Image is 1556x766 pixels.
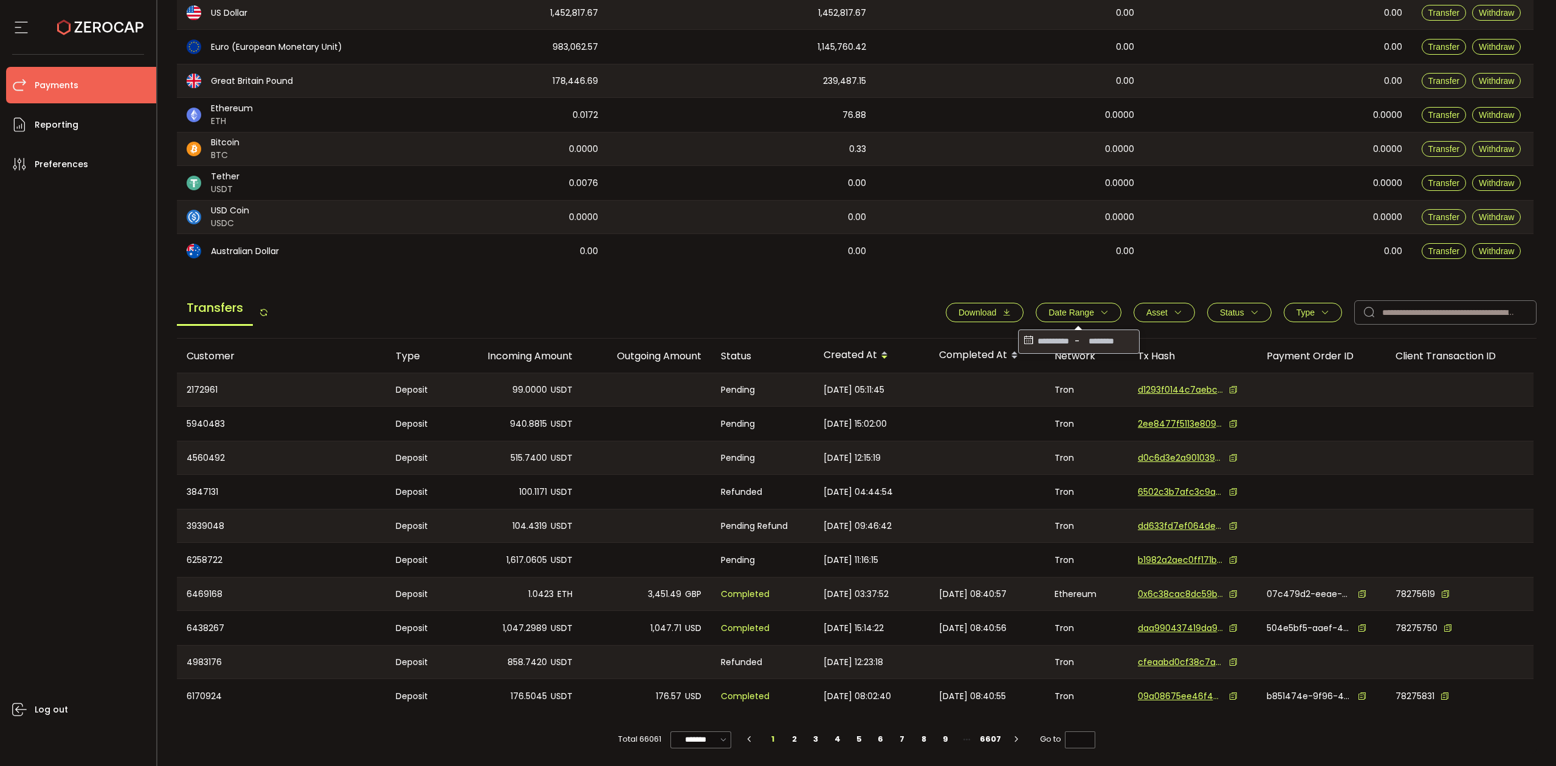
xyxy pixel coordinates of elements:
span: 0.0000 [569,142,598,156]
span: 0.00 [1116,6,1134,20]
span: 0.0000 [1105,142,1134,156]
span: 1,452,817.67 [550,6,598,20]
span: Withdraw [1479,246,1514,256]
span: 0.00 [1384,40,1402,54]
span: ETH [211,115,253,128]
div: 3847131 [177,475,386,509]
span: Preferences [35,156,88,173]
div: Deposit [386,373,453,406]
span: 0x6c38cac8dc59b08e9c950483df3dfbe14280f469433b48210fdc6367c33a6f13 [1138,588,1223,601]
span: Pending [721,451,755,465]
span: 104.4319 [512,519,547,533]
span: Pending [721,383,755,397]
span: Pending [721,417,755,431]
span: Withdraw [1479,76,1514,86]
span: 78275750 [1396,622,1437,635]
span: USDT [551,689,573,703]
div: Tron [1045,475,1128,509]
span: Withdraw [1479,212,1514,222]
span: 78275831 [1396,690,1434,703]
div: Network [1045,349,1128,363]
div: Tron [1045,373,1128,406]
span: 0.0000 [1105,176,1134,190]
span: Asset [1146,308,1168,317]
span: 178,446.69 [553,74,598,88]
div: Completed At [929,345,1045,366]
img: aud_portfolio.svg [187,244,201,258]
span: [DATE] 12:15:19 [824,451,881,465]
span: 0.0000 [1373,108,1402,122]
div: Created At [814,345,929,366]
span: Withdraw [1479,144,1514,154]
span: [DATE] 11:16:15 [824,553,878,567]
span: dd633fd7ef064de7733993bde38aef7f3182df6e299887170857d6bf41bb0c31 [1138,520,1223,533]
span: Type [1296,308,1315,317]
span: 1.0423 [528,587,554,601]
img: btc_portfolio.svg [187,142,201,156]
span: Go to [1040,731,1095,748]
span: 1,047.2989 [503,621,547,635]
span: 515.7400 [511,451,547,465]
span: 99.0000 [512,383,547,397]
span: 78275619 [1396,588,1435,601]
div: Tx Hash [1128,349,1257,363]
span: Pending Refund [721,519,788,533]
span: 0.00 [580,244,598,258]
span: USDT [211,183,239,196]
div: 6258722 [177,543,386,577]
div: Ethereum [1045,578,1128,610]
span: USDT [551,383,573,397]
span: Australian Dollar [211,245,279,258]
span: 0.0000 [1373,176,1402,190]
div: Deposit [386,543,453,577]
span: Withdraw [1479,8,1514,18]
button: Transfer [1422,141,1467,157]
span: USDT [551,519,573,533]
span: Completed [721,621,769,635]
span: 176.5045 [511,689,547,703]
span: USDT [551,655,573,669]
li: 2 [783,731,805,748]
button: Withdraw [1472,5,1521,21]
span: 0.0172 [573,108,598,122]
span: 2ee8477f5113e8096a829f4457e2e53f120c613d7393881144421d24418d60c8 [1138,418,1223,430]
button: Transfer [1422,243,1467,259]
span: 0.00 [1384,74,1402,88]
span: 0.0000 [569,210,598,224]
button: Status [1207,303,1272,322]
li: 9 [934,731,956,748]
div: Outgoing Amount [582,349,711,363]
span: USDT [551,417,573,431]
button: Date Range [1036,303,1121,322]
div: 5940483 [177,407,386,441]
span: Withdraw [1479,110,1514,120]
div: Customer [177,349,386,363]
div: Tron [1045,679,1128,713]
div: Deposit [386,407,453,441]
span: 1,452,817.67 [818,6,866,20]
span: 0.00 [1116,40,1134,54]
div: Payment Order ID [1257,349,1386,363]
button: Transfer [1422,39,1467,55]
span: Bitcoin [211,136,239,149]
div: 6469168 [177,578,386,610]
span: Status [1220,308,1244,317]
div: Deposit [386,509,453,542]
span: - [1072,332,1083,351]
div: 2172961 [177,373,386,406]
button: Type [1284,303,1342,322]
span: 0.00 [1116,244,1134,258]
span: [DATE] 09:46:42 [824,519,892,533]
li: 6 [870,731,892,748]
span: [DATE] 08:02:40 [824,689,891,703]
button: Withdraw [1472,141,1521,157]
span: 0.0000 [1105,210,1134,224]
div: Deposit [386,578,453,610]
button: Transfer [1422,5,1467,21]
span: 0.00 [848,176,866,190]
span: 239,487.15 [823,74,866,88]
span: Transfers [177,291,253,326]
div: Tron [1045,543,1128,577]
span: USDT [551,553,573,567]
div: Client Transaction ID [1386,349,1534,363]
